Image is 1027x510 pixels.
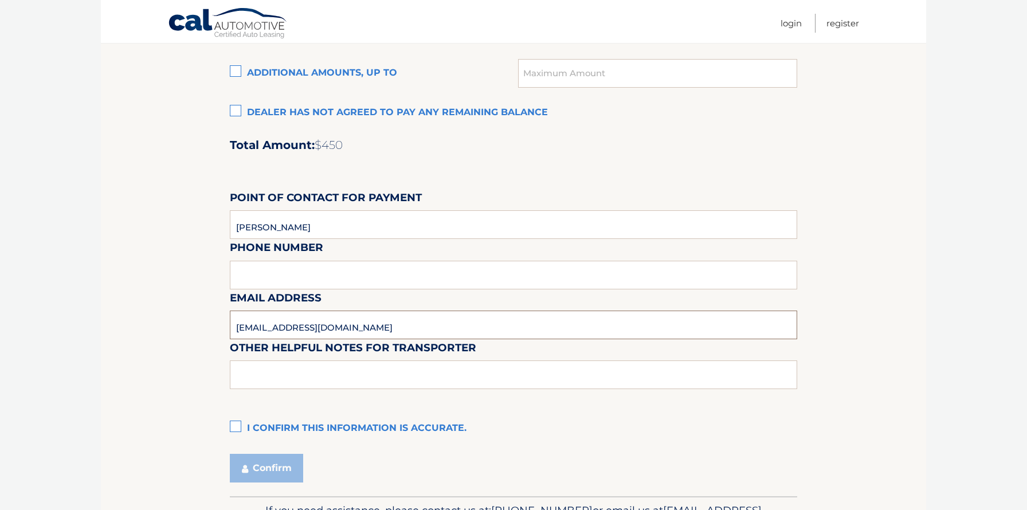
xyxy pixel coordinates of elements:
[230,62,518,85] label: Additional amounts, up to
[230,417,797,440] label: I confirm this information is accurate.
[315,138,343,152] span: $450
[230,339,476,360] label: Other helpful notes for transporter
[826,14,859,33] a: Register
[168,7,288,41] a: Cal Automotive
[230,189,422,210] label: Point of Contact for Payment
[230,289,322,311] label: Email Address
[230,454,303,482] button: Confirm
[230,138,797,152] h2: Total Amount:
[518,59,797,88] input: Maximum Amount
[230,101,797,124] label: Dealer has not agreed to pay any remaining balance
[781,14,802,33] a: Login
